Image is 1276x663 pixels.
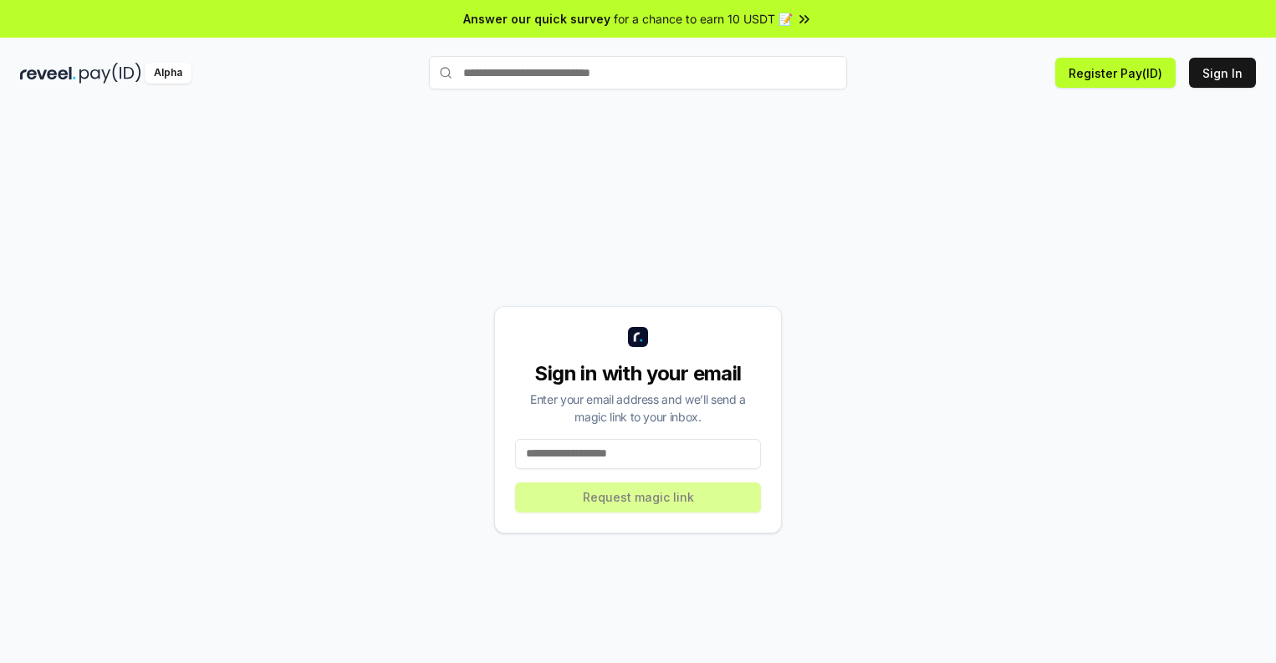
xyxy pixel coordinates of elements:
button: Register Pay(ID) [1055,58,1176,88]
span: for a chance to earn 10 USDT 📝 [614,10,793,28]
div: Alpha [145,63,191,84]
img: logo_small [628,327,648,347]
span: Answer our quick survey [463,10,610,28]
div: Enter your email address and we’ll send a magic link to your inbox. [515,390,761,426]
button: Sign In [1189,58,1256,88]
img: pay_id [79,63,141,84]
img: reveel_dark [20,63,76,84]
div: Sign in with your email [515,360,761,387]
